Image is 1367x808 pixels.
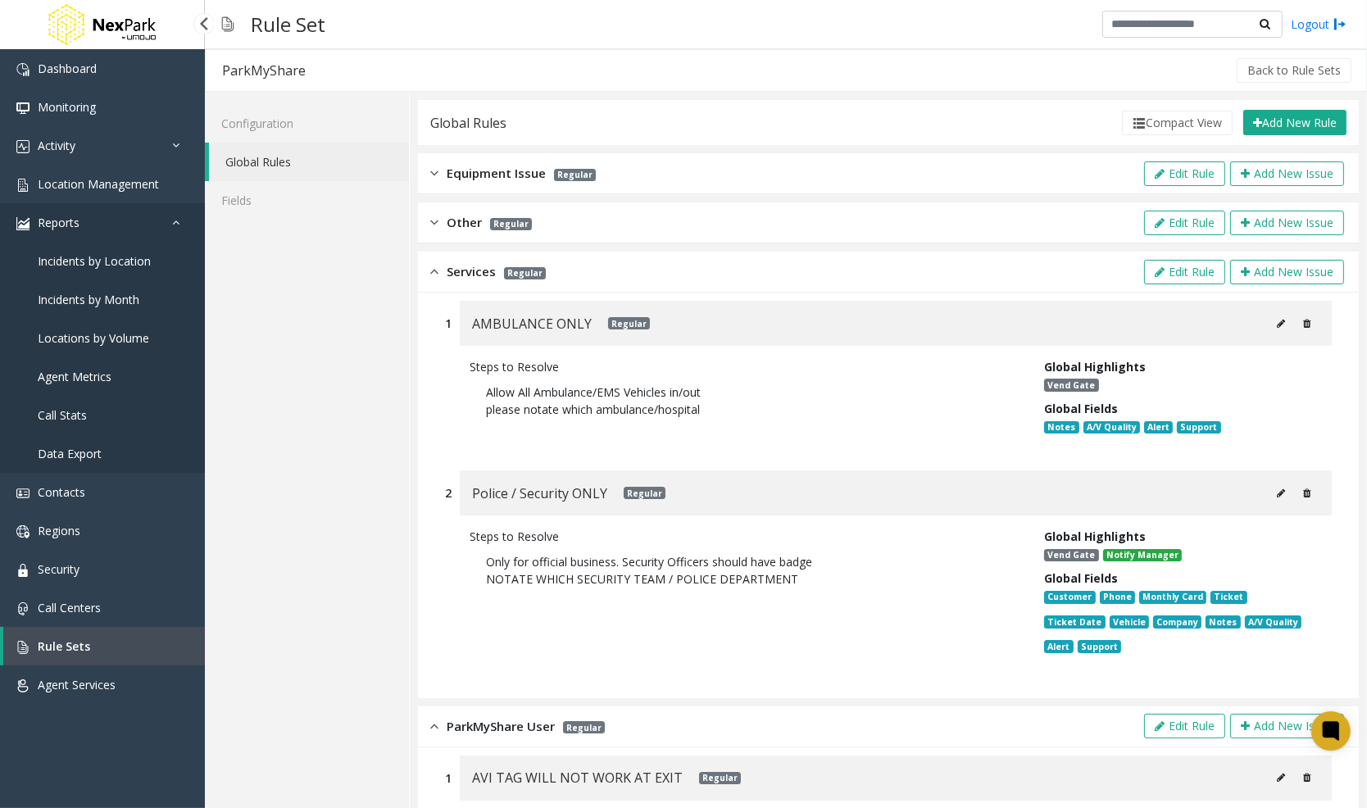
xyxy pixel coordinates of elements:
span: Notify Manager [1103,549,1182,562]
p: NOTATE WHICH SECURITY TEAM / POLICE DEPARTMENT [486,570,1003,588]
img: 'icon' [16,140,30,153]
span: Regular [699,772,741,784]
img: closed [430,213,438,232]
span: AMBULANCE ONLY [472,313,592,334]
span: Equipment Issue [447,164,546,183]
button: Add New Issue [1230,714,1344,738]
button: Compact View [1122,111,1233,135]
span: Regular [504,267,546,279]
span: Activity [38,138,75,153]
img: 'icon' [16,564,30,577]
div: ParkMyShare [222,60,306,81]
span: Global Highlights [1044,529,1146,544]
span: AVI TAG WILL NOT WORK AT EXIT [472,767,683,788]
span: Agent Services [38,677,116,692]
img: 'icon' [16,679,30,692]
span: Call Stats [38,407,87,423]
span: Global Highlights [1044,359,1146,374]
h3: Rule Set [243,4,334,44]
span: Regular [490,218,532,230]
button: Edit Rule [1144,714,1225,738]
span: Vend Gate [1044,379,1098,392]
span: Alert [1044,640,1073,653]
div: 1 [445,315,452,332]
p: Only for official business. Security Officers should have badge [486,553,1003,570]
img: 'icon' [16,179,30,192]
span: Incidents by Location [38,253,151,269]
span: Security [38,561,79,577]
span: Monitoring [38,99,96,115]
button: Add New Issue [1230,211,1344,235]
button: Edit Rule [1144,211,1225,235]
button: Back to Rule Sets [1237,58,1351,83]
button: Edit Rule [1144,260,1225,284]
div: 2 [445,484,452,502]
img: 'icon' [16,487,30,500]
p: Allow All Ambulance/EMS Vehicles in/out [486,384,1003,401]
a: Logout [1291,16,1347,33]
span: Services [447,262,496,281]
span: Company [1153,615,1201,629]
span: Ticket [1210,591,1247,604]
span: Support [1177,421,1220,434]
a: Fields [205,181,409,220]
span: Regular [608,317,650,329]
a: Global Rules [209,143,409,181]
span: Ticket Date [1044,615,1105,629]
span: Notes [1044,421,1079,434]
button: Add New Rule [1243,110,1347,136]
span: Support [1078,640,1121,653]
div: Steps to Resolve [470,528,1020,545]
span: A/V Quality [1083,421,1140,434]
span: Alert [1144,421,1173,434]
span: Regions [38,523,80,538]
div: Steps to Resolve [470,358,1020,375]
button: Add New Issue [1230,260,1344,284]
span: Notes [1206,615,1240,629]
img: pageIcon [221,4,234,44]
span: Rule Sets [38,638,90,654]
span: Customer [1044,591,1095,604]
span: Police / Security ONLY [472,483,607,504]
span: Agent Metrics [38,369,111,384]
span: Regular [624,487,665,499]
span: Vend Gate [1044,549,1098,562]
img: 'icon' [16,217,30,230]
button: Add New Issue [1230,161,1344,186]
span: A/V Quality [1245,615,1301,629]
span: Dashboard [38,61,97,76]
span: Call Centers [38,600,101,615]
button: Edit Rule [1144,161,1225,186]
img: 'icon' [16,63,30,76]
span: Incidents by Month [38,292,139,307]
span: Vehicle [1110,615,1149,629]
span: Reports [38,215,79,230]
div: 1 [445,769,452,787]
span: ParkMyShare User [447,717,555,736]
span: Contacts [38,484,85,500]
img: opened [430,717,438,736]
a: Configuration [205,104,409,143]
span: Global Fields [1044,570,1118,586]
img: 'icon' [16,102,30,115]
span: Data Export [38,446,102,461]
img: 'icon' [16,602,30,615]
a: Rule Sets [3,627,205,665]
span: Location Management [38,176,159,192]
span: Regular [563,721,605,733]
span: Other [447,213,482,232]
p: please notate which ambulance/hospital [486,401,1003,418]
img: closed [430,164,438,183]
div: Global Rules [430,112,506,134]
span: Regular [554,169,596,181]
img: 'icon' [16,525,30,538]
img: logout [1333,16,1347,33]
img: 'icon' [16,641,30,654]
span: Phone [1100,591,1135,604]
span: Global Fields [1044,401,1118,416]
span: Monthly Card [1139,591,1206,604]
img: opened [430,262,438,281]
span: Locations by Volume [38,330,149,346]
